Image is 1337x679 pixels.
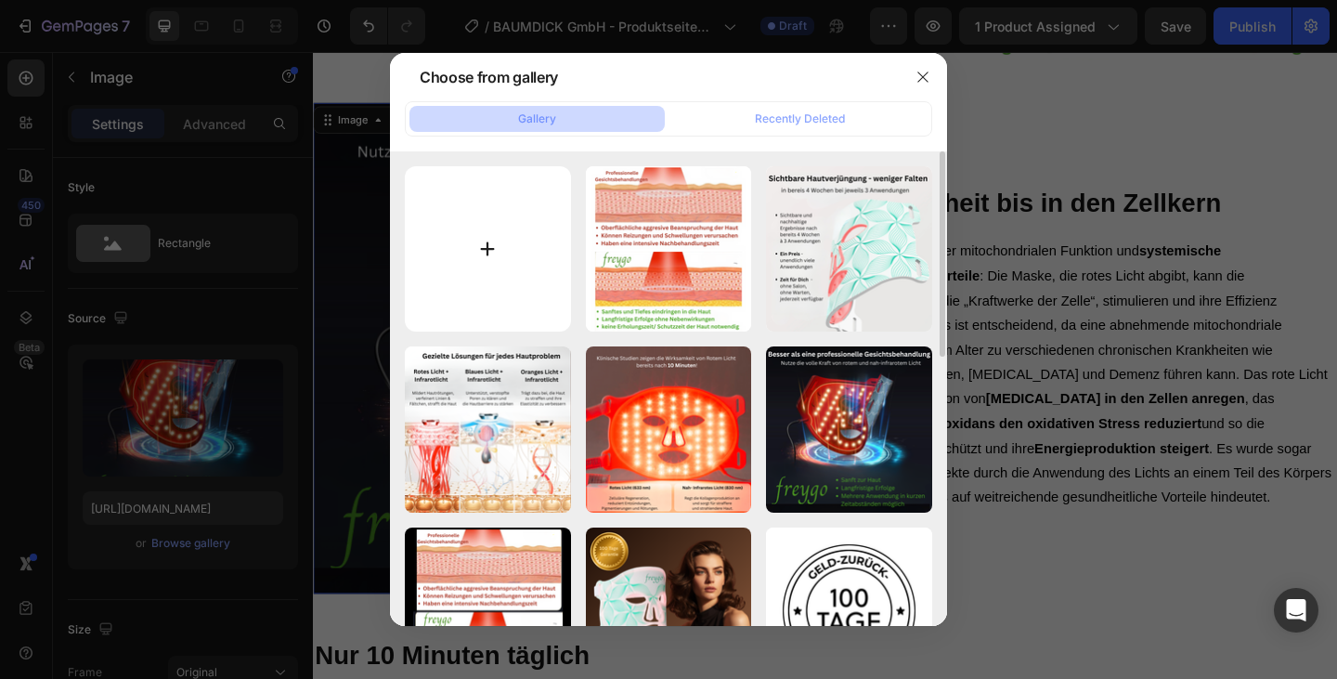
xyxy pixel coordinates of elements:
[582,149,988,179] strong: Gesundheit bis in den Zellkern
[766,166,932,333] img: image
[518,111,556,127] div: Gallery
[582,209,988,252] strong: systemische Gesundheitsvorteile
[586,166,752,333] img: image
[755,111,845,127] div: Recently Deleted
[601,397,966,412] strong: starkes Antioxidans den oxidativen Stress reduziert
[582,209,1108,492] span: Verbesserung der mitochondrialen Funktion und : Die Maske, die rotes Licht abgibt, kann die Mitoc...
[672,106,928,132] button: Recently Deleted
[732,370,1013,385] strong: [MEDICAL_DATA] in den Zellen anregen
[766,346,932,513] img: image
[405,346,571,513] img: image
[1274,588,1318,633] div: Open Intercom Messenger
[409,106,665,132] button: Gallery
[586,346,752,513] img: image
[2,641,301,672] strong: Nur 10 Minuten täglich
[420,66,558,88] div: Choose from gallery
[23,66,63,83] div: Image
[785,424,974,439] strong: Energieproduktion steigert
